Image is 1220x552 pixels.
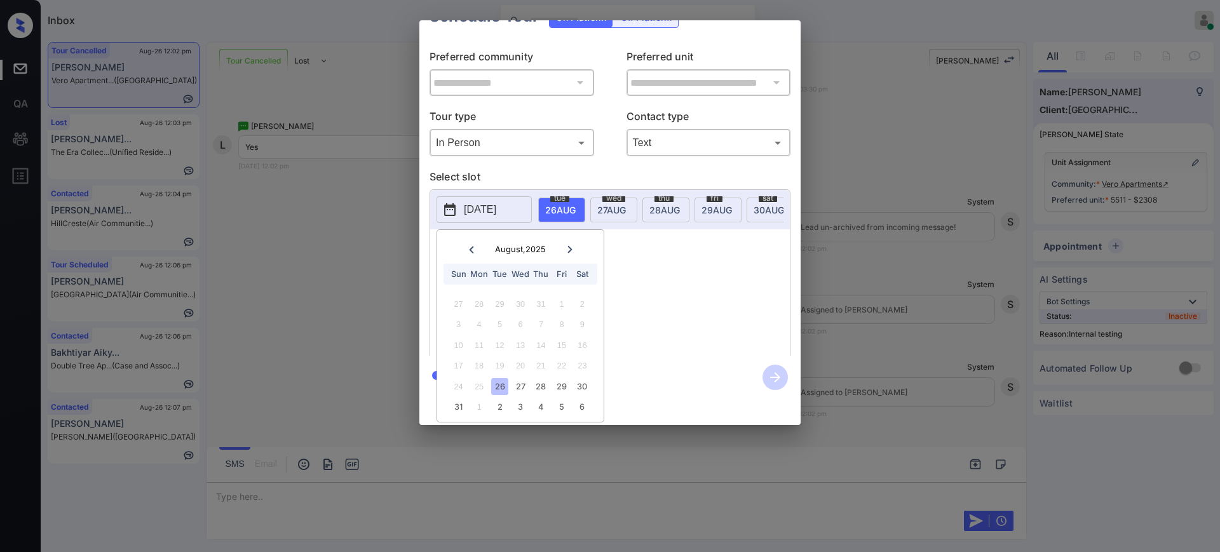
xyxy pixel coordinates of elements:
span: tue [550,194,569,202]
p: *Available time slots [448,229,790,252]
div: Not available Saturday, August 2nd, 2025 [574,295,591,313]
div: Not available Thursday, July 31st, 2025 [532,295,550,313]
div: Not available Wednesday, July 30th, 2025 [512,295,529,313]
span: wed [602,194,625,202]
div: Not available Tuesday, August 5th, 2025 [491,316,508,333]
div: Mon [470,266,487,283]
div: Not available Sunday, August 3rd, 2025 [450,316,467,333]
div: month 2025-08 [441,293,599,417]
p: Contact type [627,109,791,129]
div: Sun [450,266,467,283]
div: Not available Saturday, August 16th, 2025 [574,337,591,354]
div: Sat [574,266,591,283]
div: date-select [642,198,689,222]
div: Not available Wednesday, August 13th, 2025 [512,337,529,354]
p: Tour type [430,109,594,129]
div: Not available Monday, August 11th, 2025 [470,337,487,354]
button: btn-next [755,361,796,394]
div: date-select [747,198,794,222]
span: thu [654,194,674,202]
div: Not available Friday, August 15th, 2025 [553,337,570,354]
div: Not available Tuesday, July 29th, 2025 [491,295,508,313]
div: August , 2025 [495,245,546,254]
p: Preferred community [430,49,594,69]
div: Text [630,132,788,153]
div: Not available Sunday, July 27th, 2025 [450,295,467,313]
div: Tue [491,266,508,283]
p: Select slot [430,169,790,189]
span: 26 AUG [545,205,576,215]
div: Not available Monday, August 4th, 2025 [470,316,487,333]
span: 29 AUG [701,205,732,215]
div: date-select [538,198,585,222]
button: [DATE] [437,196,532,223]
span: fri [707,194,722,202]
div: Fri [553,266,570,283]
div: Wed [512,266,529,283]
span: 27 AUG [597,205,626,215]
div: Not available Thursday, August 7th, 2025 [532,316,550,333]
div: date-select [590,198,637,222]
p: [DATE] [464,202,496,217]
span: 30 AUG [754,205,784,215]
div: Not available Tuesday, August 12th, 2025 [491,337,508,354]
div: Not available Saturday, August 9th, 2025 [574,316,591,333]
div: Not available Friday, August 1st, 2025 [553,295,570,313]
div: Thu [532,266,550,283]
p: Preferred unit [627,49,791,69]
div: In Person [433,132,591,153]
div: Not available Sunday, August 10th, 2025 [450,337,467,354]
span: 28 AUG [649,205,680,215]
span: sat [759,194,777,202]
div: Not available Thursday, August 14th, 2025 [532,337,550,354]
div: Not available Wednesday, August 6th, 2025 [512,316,529,333]
div: Not available Friday, August 8th, 2025 [553,316,570,333]
div: date-select [695,198,742,222]
div: Not available Monday, July 28th, 2025 [470,295,487,313]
